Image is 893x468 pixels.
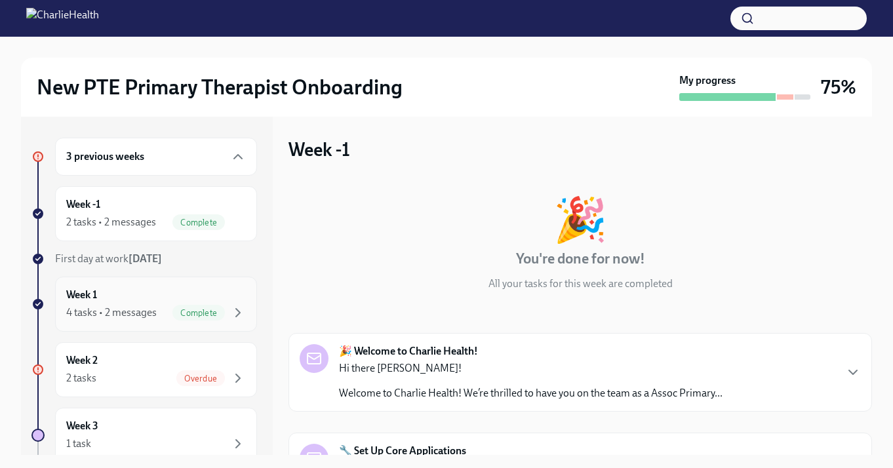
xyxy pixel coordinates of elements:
[339,344,478,359] strong: 🎉 Welcome to Charlie Health!
[66,437,91,451] div: 1 task
[66,149,144,164] h6: 3 previous weeks
[31,408,257,463] a: Week 31 task
[176,374,225,383] span: Overdue
[172,218,225,227] span: Complete
[516,249,645,269] h4: You're done for now!
[339,386,723,400] p: Welcome to Charlie Health! We’re thrilled to have you on the team as a Assoc Primary...
[339,444,466,458] strong: 🔧 Set Up Core Applications
[37,74,403,100] h2: New PTE Primary Therapist Onboarding
[66,288,97,302] h6: Week 1
[66,215,156,229] div: 2 tasks • 2 messages
[31,277,257,332] a: Week 14 tasks • 2 messagesComplete
[66,305,157,320] div: 4 tasks • 2 messages
[31,252,257,266] a: First day at work[DATE]
[66,419,98,433] h6: Week 3
[129,252,162,265] strong: [DATE]
[66,371,96,385] div: 2 tasks
[488,277,673,291] p: All your tasks for this week are completed
[679,73,736,88] strong: My progress
[31,186,257,241] a: Week -12 tasks • 2 messagesComplete
[26,8,99,29] img: CharlieHealth
[66,197,100,212] h6: Week -1
[288,138,350,161] h3: Week -1
[172,308,225,318] span: Complete
[31,342,257,397] a: Week 22 tasksOverdue
[339,361,723,376] p: Hi there [PERSON_NAME]!
[553,198,607,241] div: 🎉
[66,353,98,368] h6: Week 2
[821,75,856,99] h3: 75%
[55,252,162,265] span: First day at work
[55,138,257,176] div: 3 previous weeks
